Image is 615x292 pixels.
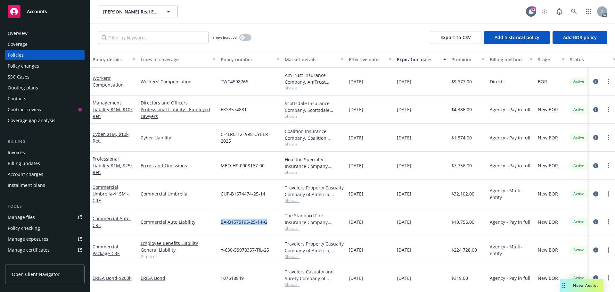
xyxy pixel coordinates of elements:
a: more [605,218,612,226]
span: Open Client Navigator [12,271,60,278]
span: Active [572,191,585,197]
div: Account charges [8,169,43,179]
button: Expiration date [394,52,449,67]
div: Billing method [490,56,526,63]
span: New BOR [538,190,558,197]
span: [PERSON_NAME] Real Estate Services, LLC [103,8,159,15]
a: Manage claims [5,256,85,266]
span: Y-630-5S978357-TIL-25 [221,246,269,253]
div: AmTrust Insurance Company, AmTrust Financial Services [285,72,344,85]
div: Invoices [8,147,25,158]
div: Market details [285,56,337,63]
a: Manage exposures [5,234,85,244]
button: Policy number [218,52,282,67]
a: Report a Bug [553,5,566,18]
a: Account charges [5,169,85,179]
span: [DATE] [397,106,411,113]
div: Status [570,56,609,63]
div: Travelers Property Casualty Company of America, Travelers Insurance [285,184,344,198]
a: Cyber [93,131,128,144]
div: Expiration date [397,56,439,63]
span: BA-B1575195-25-14-G [221,219,267,225]
span: New BOR [538,106,558,113]
span: [DATE] [349,78,363,85]
div: Policy changes [8,61,39,71]
span: New BOR [538,134,558,141]
span: [DATE] [349,219,363,225]
span: Show all [285,226,344,231]
div: Manage certificates [8,245,50,255]
span: - CRE [110,250,120,256]
span: Show all [285,170,344,175]
a: Switch app [582,5,595,18]
button: Nova Assist [560,279,603,292]
span: Export to CSV [440,34,471,40]
div: 82 [530,6,536,12]
a: Commercial Package [93,244,120,256]
span: $224,728.00 [451,246,477,253]
a: circleInformation [592,106,600,113]
div: Manage exposures [8,234,48,244]
a: Commercial Umbrella [141,190,216,197]
a: more [605,106,612,113]
span: Agency - Multi-entity [490,243,533,257]
div: Policy checking [8,223,40,233]
span: Active [572,135,585,140]
a: circleInformation [592,274,600,282]
span: Active [572,247,585,253]
span: Agency - Pay in full [490,219,530,225]
span: $9,677.00 [451,78,472,85]
button: Premium [449,52,487,67]
span: [DATE] [349,106,363,113]
span: BOR [538,78,547,85]
a: Contract review [5,104,85,115]
span: Active [572,107,585,113]
a: circleInformation [592,190,600,198]
a: more [605,190,612,198]
a: Billing updates [5,158,85,169]
span: $1,874.00 [451,134,472,141]
a: Policy checking [5,223,85,233]
a: circleInformation [592,218,600,226]
div: Policy details [93,56,128,63]
button: Export to CSV [430,31,481,44]
span: Agency - Multi-entity [490,187,533,201]
a: Invoices [5,147,85,158]
a: Professional Liability [93,156,133,175]
a: Coverage gap analysis [5,115,85,126]
span: - $1M, $25k Ret. [93,163,133,175]
span: Add BOR policy [563,34,597,40]
a: General Liability [141,246,216,253]
span: Agency - Pay in full [490,134,530,141]
a: Start snowing [538,5,551,18]
div: Policy number [221,56,273,63]
span: [DATE] [397,219,411,225]
a: more [605,246,612,254]
a: Manage certificates [5,245,85,255]
a: Policy changes [5,61,85,71]
a: 2 more [141,253,216,260]
span: [DATE] [397,162,411,169]
span: Active [572,79,585,84]
span: New BOR [538,246,558,253]
div: Stage [538,56,558,63]
a: Manage files [5,212,85,222]
span: 107618849 [221,275,244,281]
a: Accounts [5,3,85,21]
a: Quoting plans [5,83,85,93]
span: [DATE] [397,134,411,141]
span: $4,386.00 [451,106,472,113]
a: Search [568,5,580,18]
span: Show all [285,198,344,203]
span: Accounts [27,9,47,14]
a: Cyber Liability [141,134,216,141]
div: Lines of coverage [141,56,209,63]
a: Errors and Omissions [141,162,216,169]
a: circleInformation [592,78,600,85]
div: Manage claims [8,256,40,266]
span: [DATE] [349,190,363,197]
span: Active [572,163,585,169]
button: Lines of coverage [138,52,218,67]
button: Billing method [487,52,535,67]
